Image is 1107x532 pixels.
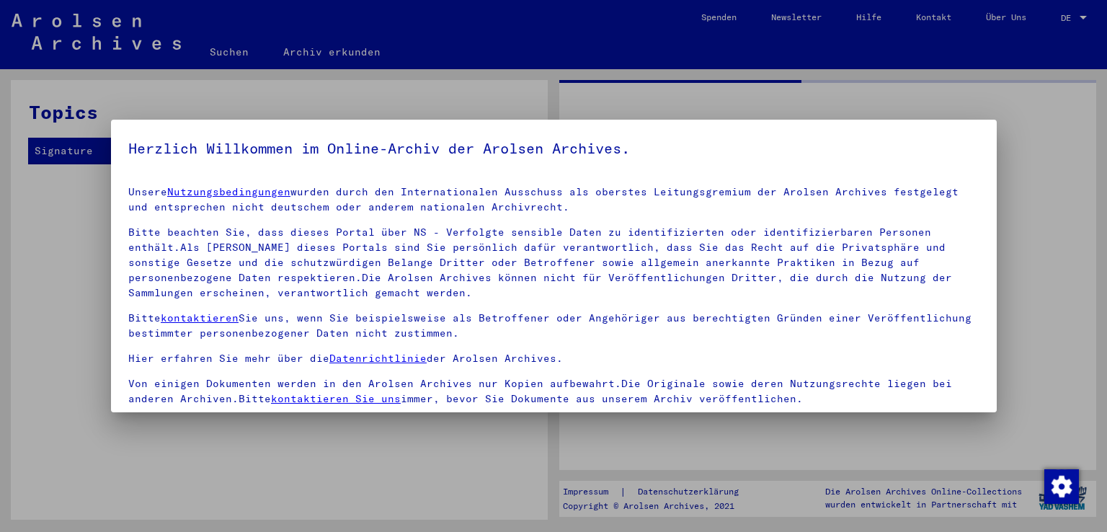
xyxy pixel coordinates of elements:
a: kontaktieren [161,311,239,324]
p: Bitte Sie uns, wenn Sie beispielsweise als Betroffener oder Angehöriger aus berechtigten Gründen ... [128,311,979,341]
p: Unsere wurden durch den Internationalen Ausschuss als oberstes Leitungsgremium der Arolsen Archiv... [128,185,979,215]
a: Datenrichtlinie [329,352,427,365]
p: Bitte beachten Sie, dass dieses Portal über NS - Verfolgte sensible Daten zu identifizierten oder... [128,225,979,301]
div: Zustimmung ändern [1044,469,1078,503]
a: kontaktieren Sie uns [271,392,401,405]
p: Von einigen Dokumenten werden in den Arolsen Archives nur Kopien aufbewahrt.Die Originale sowie d... [128,376,979,407]
h5: Herzlich Willkommen im Online-Archiv der Arolsen Archives. [128,137,979,160]
img: Zustimmung ändern [1044,469,1079,504]
p: Hier erfahren Sie mehr über die der Arolsen Archives. [128,351,979,366]
a: Nutzungsbedingungen [167,185,290,198]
